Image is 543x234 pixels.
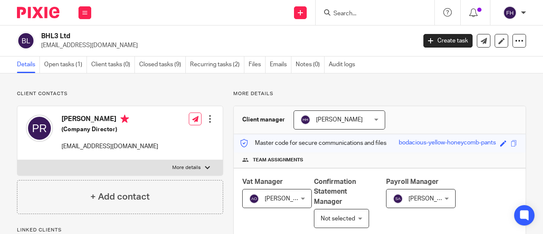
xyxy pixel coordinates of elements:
[386,178,439,185] span: Payroll Manager
[90,190,150,203] h4: + Add contact
[172,164,201,171] p: More details
[120,115,129,123] i: Primary
[242,178,283,185] span: Vat Manager
[253,157,303,164] span: Team assignments
[329,56,359,73] a: Audit logs
[41,41,411,50] p: [EMAIL_ADDRESS][DOMAIN_NAME]
[62,115,158,125] h4: [PERSON_NAME]
[333,10,409,18] input: Search
[17,90,223,97] p: Client contacts
[26,115,53,142] img: svg%3E
[240,139,386,147] p: Master code for secure communications and files
[62,142,158,151] p: [EMAIL_ADDRESS][DOMAIN_NAME]
[314,178,356,205] span: Confirmation Statement Manager
[321,216,355,222] span: Not selected
[265,196,311,202] span: [PERSON_NAME]
[190,56,244,73] a: Recurring tasks (2)
[249,56,266,73] a: Files
[44,56,87,73] a: Open tasks (1)
[17,56,40,73] a: Details
[393,194,403,204] img: svg%3E
[139,56,186,73] a: Closed tasks (9)
[17,7,59,18] img: Pixie
[270,56,291,73] a: Emails
[423,34,473,48] a: Create task
[242,116,285,124] h3: Client manager
[233,90,526,97] p: More details
[62,125,158,134] h5: (Company Director)
[17,32,35,50] img: svg%3E
[41,32,337,41] h2: BHL3 Ltd
[300,115,311,125] img: svg%3E
[503,6,517,20] img: svg%3E
[316,117,363,123] span: [PERSON_NAME]
[91,56,135,73] a: Client tasks (0)
[249,194,259,204] img: svg%3E
[399,138,496,148] div: bodacious-yellow-honeycomb-pants
[296,56,325,73] a: Notes (0)
[409,196,455,202] span: [PERSON_NAME]
[17,227,223,234] p: Linked clients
